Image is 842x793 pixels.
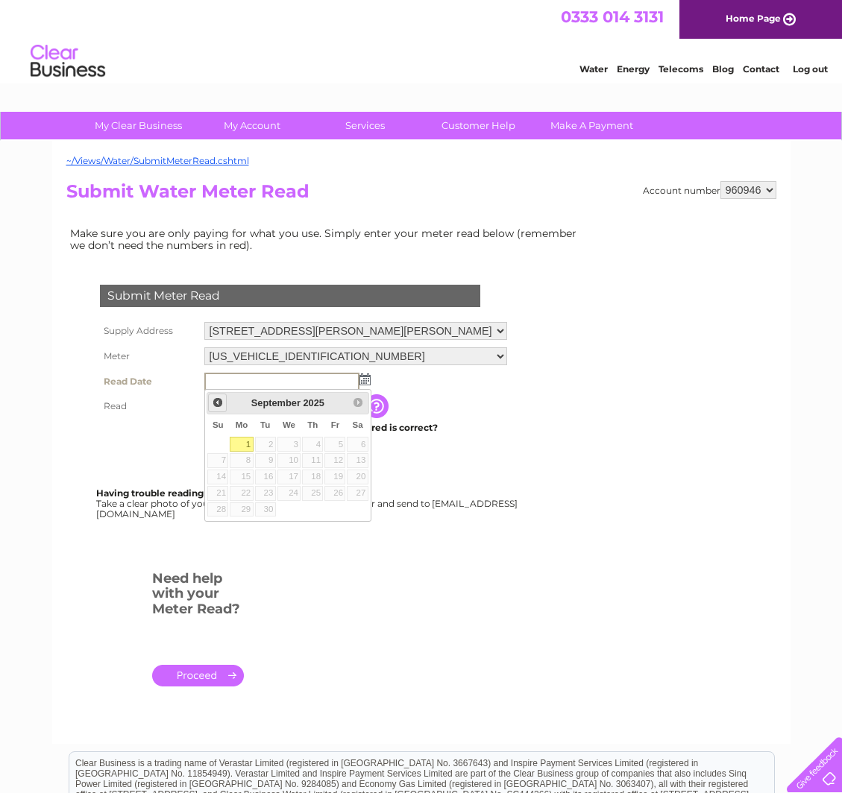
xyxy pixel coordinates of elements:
[96,318,201,344] th: Supply Address
[579,63,608,75] a: Water
[712,63,734,75] a: Blog
[530,112,653,139] a: Make A Payment
[152,665,244,686] a: .
[208,394,227,412] a: Prev
[100,285,480,307] div: Submit Meter Read
[66,224,588,255] td: Make sure you are only paying for what you use. Simply enter your meter read below (remember we d...
[659,63,703,75] a: Telecoms
[643,181,776,199] div: Account number
[303,397,324,408] span: 2025
[561,7,664,26] a: 0333 014 3131
[365,394,392,418] input: Information
[152,568,244,625] h3: Need help with your Meter Read?
[30,39,106,84] img: logo.png
[260,420,270,429] span: Tuesday
[77,112,200,139] a: My Clear Business
[69,8,774,72] div: Clear Business is a trading name of Verastar Limited (registered in [GEOGRAPHIC_DATA] No. 3667643...
[190,112,313,139] a: My Account
[617,63,650,75] a: Energy
[353,420,363,429] span: Saturday
[201,418,511,437] td: Are you sure the read you have entered is correct?
[359,373,371,385] img: ...
[230,437,253,452] a: 1
[213,420,224,429] span: Sunday
[251,397,301,408] span: September
[304,112,427,139] a: Services
[417,112,540,139] a: Customer Help
[793,63,828,75] a: Log out
[743,63,779,75] a: Contact
[236,420,248,429] span: Monday
[66,181,776,209] h2: Submit Water Meter Read
[96,488,520,519] div: Take a clear photo of your readings, tell us which supply it's for and send to [EMAIL_ADDRESS][DO...
[96,487,263,499] b: Having trouble reading your meter?
[96,369,201,394] th: Read Date
[307,420,318,429] span: Thursday
[283,420,295,429] span: Wednesday
[96,394,201,418] th: Read
[331,420,340,429] span: Friday
[96,344,201,369] th: Meter
[66,155,249,166] a: ~/Views/Water/SubmitMeterRead.cshtml
[212,396,224,408] span: Prev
